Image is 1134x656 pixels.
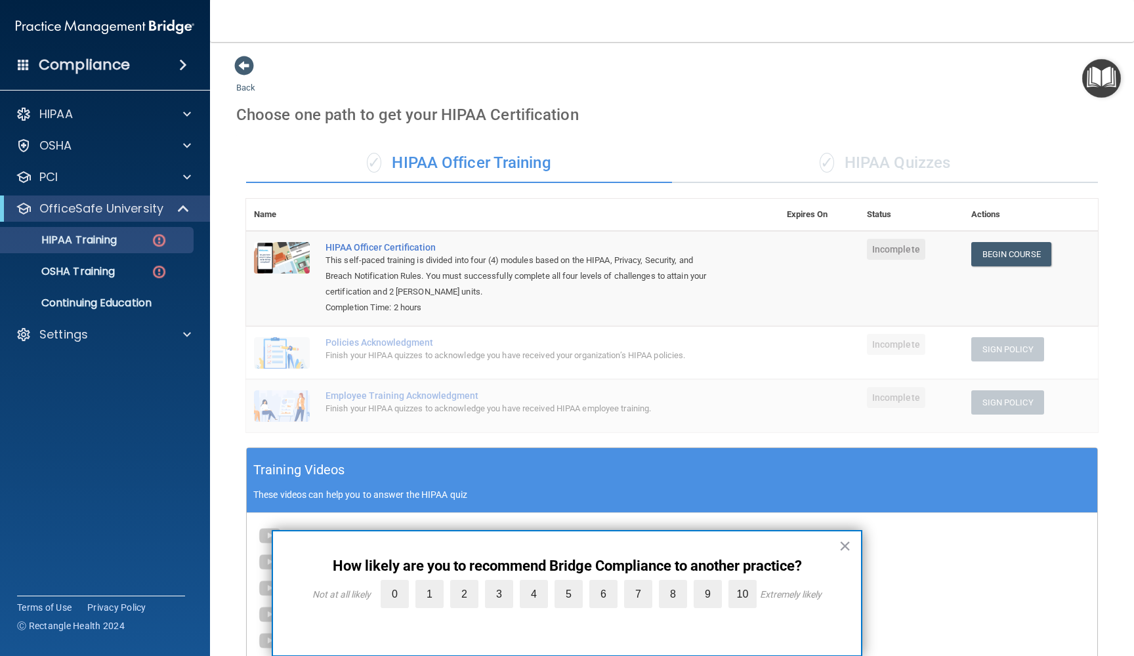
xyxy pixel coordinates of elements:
a: Privacy Policy [87,601,146,614]
img: gray_youtube_icon.38fcd6cc.png [257,628,283,654]
a: Back [236,67,255,92]
p: OSHA Training [9,265,115,278]
p: HIPAA [39,106,73,122]
label: 8 [659,580,687,608]
p: PCI [39,169,58,185]
th: Status [859,199,963,231]
th: Actions [963,199,1098,231]
button: Sign Policy [971,390,1044,415]
p: Continuing Education [9,297,188,310]
h5: Training Videos [253,459,345,482]
a: Terms of Use [17,601,72,614]
div: Policies Acknowledgment [325,337,713,348]
p: Settings [39,327,88,342]
img: danger-circle.6113f641.png [151,232,167,249]
span: Incomplete [867,239,925,260]
div: Not at all likely [312,589,371,600]
label: 7 [624,580,652,608]
label: 2 [450,580,478,608]
img: gray_youtube_icon.38fcd6cc.png [257,575,283,602]
p: How likely are you to recommend Bridge Compliance to another practice? [299,558,835,575]
div: HIPAA Officer Certification [325,242,713,253]
th: Name [246,199,318,231]
label: 10 [728,580,757,608]
img: danger-circle.6113f641.png [151,264,167,280]
h4: Compliance [39,56,130,74]
label: 3 [485,580,513,608]
p: OSHA [39,138,72,154]
p: OfficeSafe University [39,201,163,216]
div: HIPAA Officer Training [246,144,672,183]
img: gray_youtube_icon.38fcd6cc.png [257,549,283,575]
div: Employee Training Acknowledgment [325,390,713,401]
div: This self-paced training is divided into four (4) modules based on the HIPAA, Privacy, Security, ... [325,253,713,300]
label: 5 [555,580,583,608]
label: 0 [381,580,409,608]
img: PMB logo [16,14,194,40]
div: Choose one path to get your HIPAA Certification [236,96,1108,134]
div: Completion Time: 2 hours [325,300,713,316]
p: These videos can help you to answer the HIPAA quiz [253,489,1091,500]
div: Finish your HIPAA quizzes to acknowledge you have received HIPAA employee training. [325,401,713,417]
p: HIPAA Training [9,234,117,247]
th: Expires On [779,199,859,231]
span: Incomplete [867,387,925,408]
span: ✓ [820,153,834,173]
label: 9 [694,580,722,608]
label: 6 [589,580,618,608]
img: gray_youtube_icon.38fcd6cc.png [257,602,283,628]
button: Close [839,535,851,556]
div: HIPAA Quizzes [672,144,1098,183]
div: Extremely likely [760,589,822,600]
a: Begin Course [971,242,1051,266]
span: Ⓒ Rectangle Health 2024 [17,619,125,632]
div: Finish your HIPAA quizzes to acknowledge you have received your organization’s HIPAA policies. [325,348,713,363]
img: gray_youtube_icon.38fcd6cc.png [257,523,283,549]
button: Open Resource Center [1082,59,1121,98]
label: 1 [415,580,444,608]
span: Incomplete [867,334,925,355]
label: 4 [520,580,548,608]
span: ✓ [367,153,381,173]
button: Sign Policy [971,337,1044,361]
